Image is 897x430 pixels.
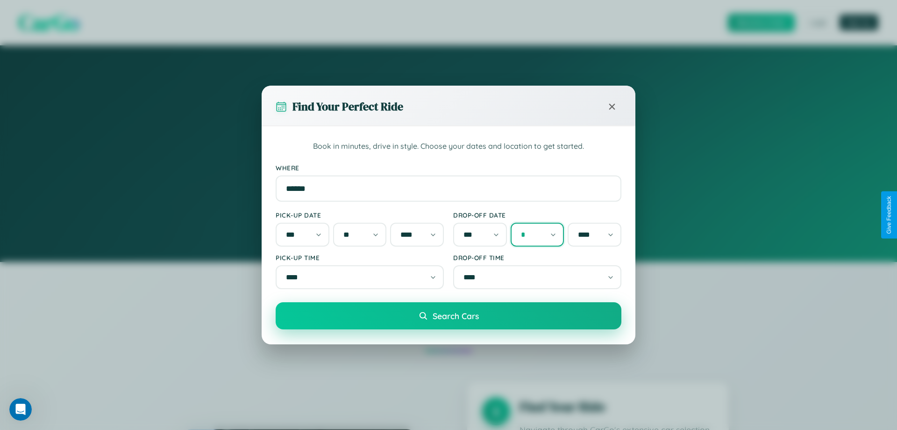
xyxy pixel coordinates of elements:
label: Drop-off Time [453,254,621,262]
span: Search Cars [433,311,479,321]
label: Pick-up Time [276,254,444,262]
label: Pick-up Date [276,211,444,219]
button: Search Cars [276,302,621,329]
h3: Find Your Perfect Ride [292,99,403,114]
label: Drop-off Date [453,211,621,219]
p: Book in minutes, drive in style. Choose your dates and location to get started. [276,140,621,153]
label: Where [276,164,621,172]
